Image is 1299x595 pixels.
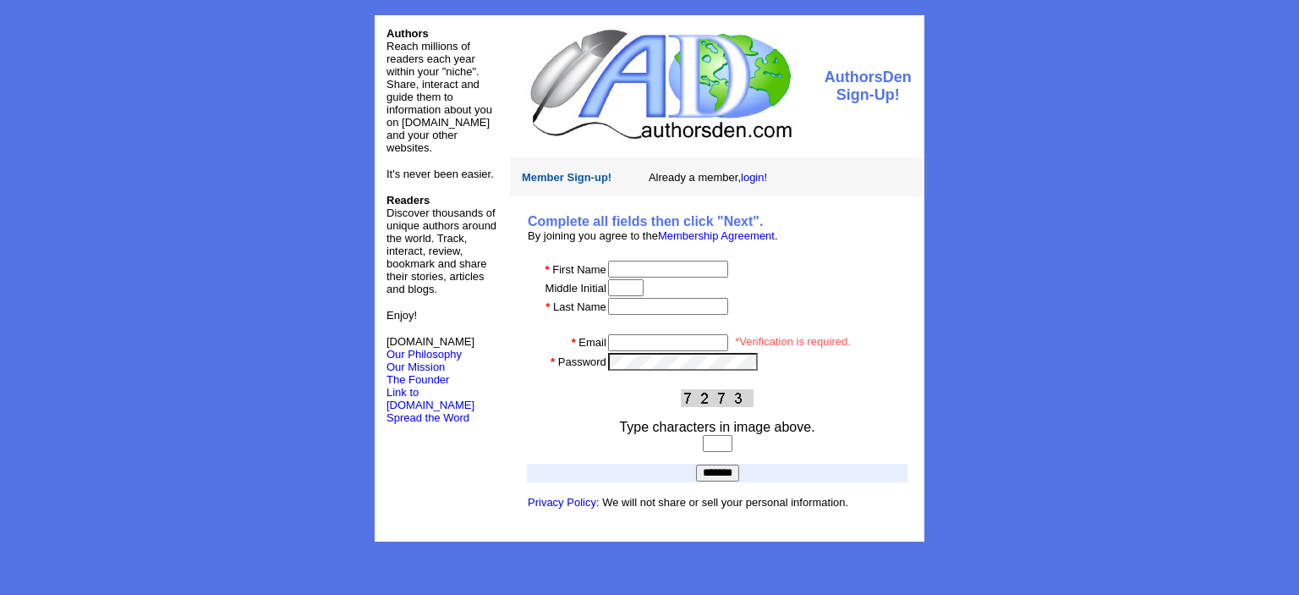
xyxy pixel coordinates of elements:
font: Middle Initial [545,282,606,295]
font: It's never been easier. [386,168,494,180]
img: logo.jpg [526,27,794,141]
font: Enjoy! [386,309,417,322]
a: Membership Agreement [658,229,775,242]
font: By joining you agree to the . [528,229,778,242]
font: [DOMAIN_NAME] [386,335,474,361]
font: Last Name [553,300,606,313]
font: *Verification is required. [735,335,851,348]
a: Spread the Word [386,410,469,424]
a: Link to [DOMAIN_NAME] [386,386,474,411]
font: Authors [386,27,429,40]
font: First Name [552,263,606,276]
a: Privacy Policy [528,496,596,509]
font: Discover thousands of unique authors around the world. Track, interact, review, bookmark and shar... [386,194,496,295]
font: Type characters in image above. [619,420,814,434]
font: Reach millions of readers each year within your "niche". Share, interact and guide them to inform... [386,40,492,154]
font: AuthorsDen Sign-Up! [825,69,912,103]
a: The Founder [386,373,449,386]
a: login! [741,171,767,184]
font: Member Sign-up! [522,171,611,184]
font: Spread the Word [386,411,469,424]
font: : We will not share or sell your personal information. [528,496,848,509]
b: Readers [386,194,430,207]
font: Password [558,355,606,368]
b: Complete all fields then click "Next". [528,214,763,229]
a: Our Mission [386,361,445,373]
font: Email [578,336,606,349]
img: This Is CAPTCHA Image [681,389,754,407]
font: Already a member, [649,171,767,184]
a: Our Philosophy [386,348,462,361]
